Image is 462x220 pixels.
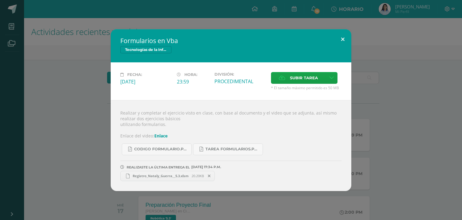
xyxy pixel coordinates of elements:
div: [DATE] [120,78,172,85]
div: 23:59 [177,78,210,85]
span: Tarea formularios.pdf [205,147,260,152]
label: División: [214,72,266,77]
span: Tecnologías de la Información y Comunicación 5 [120,46,171,53]
a: Enlace [154,133,168,139]
span: Remover entrega [204,173,214,179]
div: PROCEDIMENTAL [214,78,266,85]
button: Close (Esc) [334,29,351,50]
a: CODIGO formulario.pdf [122,143,192,155]
a: Tarea formularios.pdf [193,143,263,155]
span: REALIZASTE LA ÚLTIMA ENTREGA EL [127,165,190,169]
span: Subir tarea [290,72,318,83]
span: Registro_Nataly_Guerra__5.3.xlsm [130,174,192,178]
span: 20.20KB [192,174,204,178]
div: Realizar y completar el ejercicio visto en clase, con base al documento y el video que se adjunta... [111,100,351,191]
h2: Formularios en Vba [120,36,342,45]
span: Fecha: [127,72,142,77]
span: * El tamaño máximo permitido es 50 MB [271,85,342,90]
span: CODIGO formulario.pdf [134,147,188,152]
span: Hora: [184,72,197,77]
a: Registro_Nataly_Guerra__5.3.xlsm 20.20KB [120,171,215,181]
